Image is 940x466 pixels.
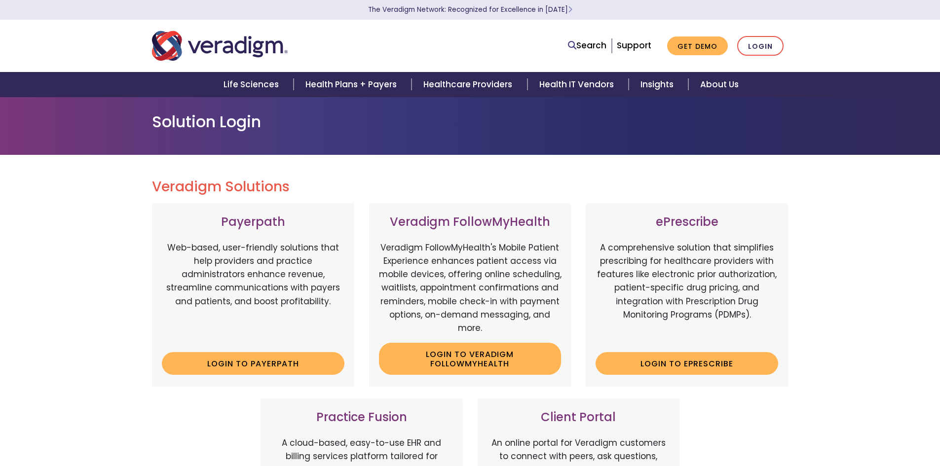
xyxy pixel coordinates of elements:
h3: Practice Fusion [270,410,453,425]
span: Learn More [568,5,572,14]
p: A comprehensive solution that simplifies prescribing for healthcare providers with features like ... [596,241,778,345]
a: Health IT Vendors [527,72,629,97]
a: Login to Veradigm FollowMyHealth [379,343,562,375]
a: Insights [629,72,688,97]
img: Veradigm logo [152,30,288,62]
a: Healthcare Providers [412,72,527,97]
a: Login to ePrescribe [596,352,778,375]
a: The Veradigm Network: Recognized for Excellence in [DATE]Learn More [368,5,572,14]
a: Search [568,39,606,52]
a: Login to Payerpath [162,352,344,375]
p: Web-based, user-friendly solutions that help providers and practice administrators enhance revenu... [162,241,344,345]
h3: ePrescribe [596,215,778,229]
h3: Veradigm FollowMyHealth [379,215,562,229]
a: Login [737,36,784,56]
a: About Us [688,72,751,97]
h3: Payerpath [162,215,344,229]
a: Support [617,39,651,51]
h2: Veradigm Solutions [152,179,789,195]
a: Get Demo [667,36,728,56]
a: Health Plans + Payers [294,72,412,97]
h1: Solution Login [152,112,789,131]
a: Life Sciences [212,72,294,97]
h3: Client Portal [488,410,670,425]
p: Veradigm FollowMyHealth's Mobile Patient Experience enhances patient access via mobile devices, o... [379,241,562,335]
